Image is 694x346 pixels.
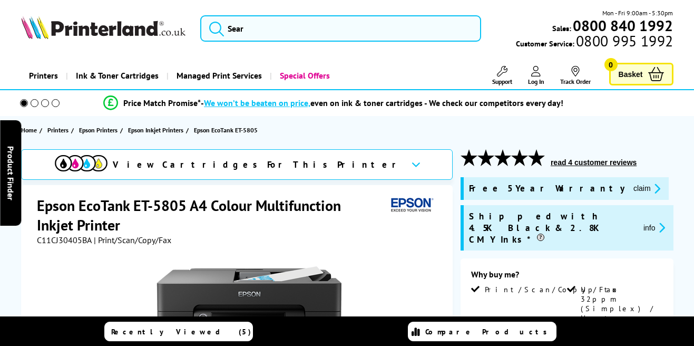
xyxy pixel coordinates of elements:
[21,16,188,41] a: Printerland Logo
[619,67,643,81] span: Basket
[21,124,37,136] span: Home
[79,124,120,136] a: Epson Printers
[425,327,553,337] span: Compare Products
[104,322,253,341] a: Recently Viewed (5)
[128,124,186,136] a: Epson Inkjet Printers
[528,66,544,85] a: Log In
[469,182,625,195] span: Free 5 Year Warranty
[485,285,620,294] span: Print/Scan/Copy/Fax
[79,124,118,136] span: Epson Printers
[37,196,387,235] h1: Epson EcoTank ET-5805 A4 Colour Multifunction Inkjet Printer
[128,124,183,136] span: Epson Inkjet Printers
[604,58,618,71] span: 0
[492,66,512,85] a: Support
[270,62,338,89] a: Special Offers
[469,210,635,245] span: Shipped with 4.5K Black & 2.8K CMY Inks*
[47,124,69,136] span: Printers
[21,124,40,136] a: Home
[548,158,640,167] button: read 4 customer reviews
[609,63,673,85] a: Basket 0
[194,124,260,136] a: Epson EcoTank ET-5805
[640,222,668,234] button: promo-description
[111,327,251,337] span: Recently Viewed (5)
[55,155,107,171] img: cmyk-icon.svg
[204,98,310,108] span: We won’t be beaten on price,
[123,98,201,108] span: Price Match Promise*
[167,62,270,89] a: Managed Print Services
[194,124,258,136] span: Epson EcoTank ET-5805
[471,269,663,285] div: Why buy me?
[602,8,673,18] span: Mon - Fri 9:00am - 5:30pm
[201,98,563,108] div: - even on ink & toner cartridges - We check our competitors every day!
[21,62,66,89] a: Printers
[21,16,185,39] img: Printerland Logo
[113,159,403,170] span: View Cartridges For This Printer
[66,62,167,89] a: Ink & Toner Cartridges
[200,15,481,42] input: Sear
[387,196,435,215] img: Epson
[516,36,673,49] span: Customer Service:
[552,23,571,33] span: Sales:
[94,235,171,245] span: | Print/Scan/Copy/Fax
[571,21,673,31] a: 0800 840 1992
[560,66,591,85] a: Track Order
[47,124,71,136] a: Printers
[76,62,159,89] span: Ink & Toner Cartridges
[5,94,661,112] li: modal_Promise
[37,235,92,245] span: C11CJ30405BA
[408,322,556,341] a: Compare Products
[630,182,663,195] button: promo-description
[492,78,512,85] span: Support
[574,36,673,46] span: 0800 995 1992
[528,78,544,85] span: Log In
[5,146,16,200] span: Product Finder
[573,16,673,35] b: 0800 840 1992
